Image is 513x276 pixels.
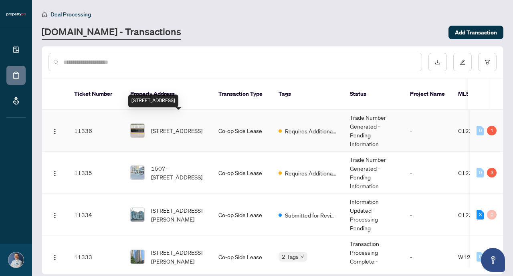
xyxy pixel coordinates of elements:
[128,95,178,107] div: [STREET_ADDRESS]
[282,252,299,261] span: 2 Tags
[48,166,61,179] button: Logo
[151,164,206,181] span: 1507-[STREET_ADDRESS]
[151,206,206,224] span: [STREET_ADDRESS][PERSON_NAME]
[212,79,272,110] th: Transaction Type
[487,210,497,220] div: 0
[404,110,452,152] td: -
[458,127,491,134] span: C12339650
[404,194,452,236] td: -
[131,124,144,137] img: thumbnail-img
[212,194,272,236] td: Co-op Side Lease
[52,212,58,219] img: Logo
[477,126,484,135] div: 0
[131,250,144,264] img: thumbnail-img
[487,126,497,135] div: 1
[300,255,304,259] span: down
[6,12,26,17] img: logo
[477,210,484,220] div: 3
[151,126,202,135] span: [STREET_ADDRESS]
[481,248,505,272] button: Open asap
[477,252,484,262] div: 0
[52,254,58,261] img: Logo
[212,110,272,152] td: Co-op Side Lease
[68,194,124,236] td: 11334
[487,168,497,177] div: 3
[48,250,61,263] button: Logo
[8,252,24,268] img: Profile Icon
[458,211,491,218] span: C12312618
[343,152,404,194] td: Trade Number Generated - Pending Information
[455,26,497,39] span: Add Transaction
[285,127,337,135] span: Requires Additional Docs
[343,79,404,110] th: Status
[428,53,447,71] button: download
[50,11,91,18] span: Deal Processing
[485,59,490,65] span: filter
[285,169,337,177] span: Requires Additional Docs
[453,53,472,71] button: edit
[404,79,452,110] th: Project Name
[435,59,440,65] span: download
[285,211,337,220] span: Submitted for Review
[452,79,500,110] th: MLS #
[151,248,206,266] span: [STREET_ADDRESS][PERSON_NAME]
[131,208,144,222] img: thumbnail-img
[272,79,343,110] th: Tags
[52,128,58,135] img: Logo
[42,25,181,40] a: [DOMAIN_NAME] - Transactions
[458,253,492,260] span: W12375888
[477,168,484,177] div: 0
[478,53,497,71] button: filter
[52,170,58,177] img: Logo
[68,79,124,110] th: Ticket Number
[460,59,465,65] span: edit
[343,194,404,236] td: Information Updated - Processing Pending
[448,26,503,39] button: Add Transaction
[458,169,491,176] span: C12374304
[212,152,272,194] td: Co-op Side Lease
[131,166,144,179] img: thumbnail-img
[343,110,404,152] td: Trade Number Generated - Pending Information
[404,152,452,194] td: -
[68,110,124,152] td: 11336
[68,152,124,194] td: 11335
[42,12,47,17] span: home
[48,124,61,137] button: Logo
[124,79,212,110] th: Property Address
[48,208,61,221] button: Logo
